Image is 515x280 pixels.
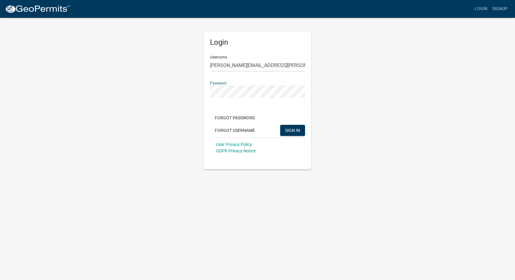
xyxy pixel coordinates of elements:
[285,128,300,133] span: SIGN IN
[490,3,510,15] a: Signup
[216,142,252,147] a: User Privacy Policy
[210,112,260,123] button: Forgot Password
[472,3,490,15] a: Login
[210,125,260,136] button: Forgot Username
[210,38,305,47] h5: Login
[216,148,256,153] a: GDPR Privacy Notice
[280,125,305,136] button: SIGN IN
